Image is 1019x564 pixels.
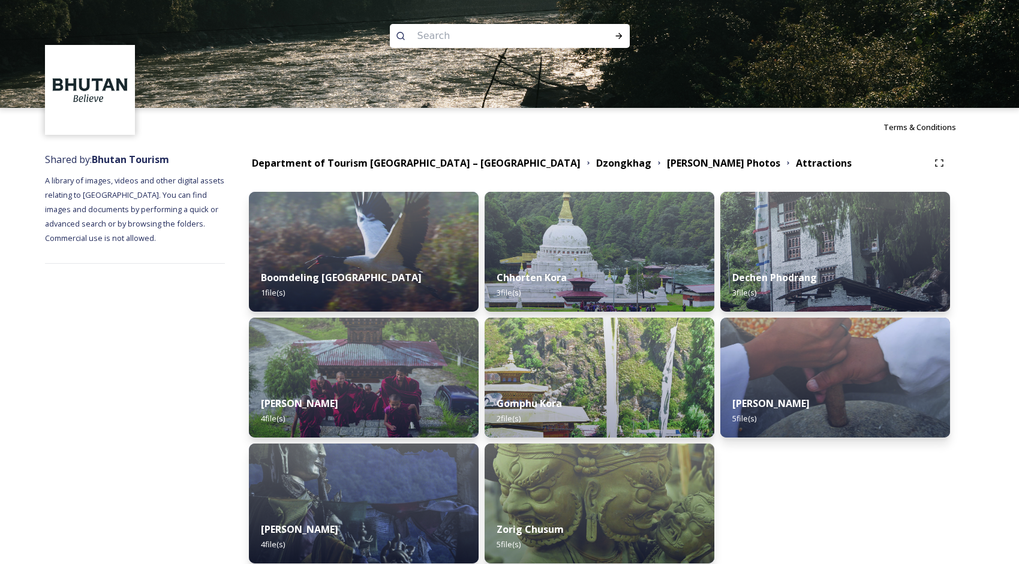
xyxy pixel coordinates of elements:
span: 2 file(s) [497,413,521,424]
span: 3 file(s) [732,287,756,298]
span: 1 file(s) [261,287,285,298]
img: kheni5.jpg [720,318,950,438]
img: black%2520necked%2520crane.jpg [249,192,479,312]
strong: [PERSON_NAME] Photos [667,156,780,170]
strong: Dechen Phodrang [732,271,817,284]
img: chorten%2520kora3.jpg [485,192,714,312]
span: 4 file(s) [261,539,285,550]
strong: Zorig Chusum [497,523,564,536]
strong: Gomphu Kora [497,397,562,410]
img: story%2520image-dzongkhang%2520%28%2520monks%29.jpg [249,318,479,438]
strong: [PERSON_NAME] [261,397,338,410]
span: 3 file(s) [497,287,521,298]
img: dechen%2520phodrang%25203.jpg [720,192,950,312]
span: A library of images, videos and other digital assets relating to [GEOGRAPHIC_DATA]. You can find ... [45,175,226,243]
img: BT_Logo_BB_Lockup_CMYK_High%2520Res.jpg [47,47,134,134]
strong: Attractions [796,156,852,170]
span: Terms & Conditions [883,122,956,132]
span: 5 file(s) [732,413,756,424]
img: gomphu%2520kora2.jpg [485,318,714,438]
span: Shared by: [45,153,169,166]
strong: Boomdeling [GEOGRAPHIC_DATA] [261,271,422,284]
strong: Chhorten Kora [497,271,567,284]
span: 5 file(s) [497,539,521,550]
strong: [PERSON_NAME] [261,523,338,536]
a: Terms & Conditions [883,120,974,134]
strong: Department of Tourism [GEOGRAPHIC_DATA] – [GEOGRAPHIC_DATA] [252,156,581,170]
strong: [PERSON_NAME] [732,397,810,410]
input: Search [411,23,576,49]
strong: Bhutan Tourism [92,153,169,166]
img: zorig%2520chusum%25205.jpg [485,444,714,563]
img: Omba%2520Nye%25201.jpg [249,444,479,563]
strong: Dzongkhag [596,156,651,170]
span: 4 file(s) [261,413,285,424]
